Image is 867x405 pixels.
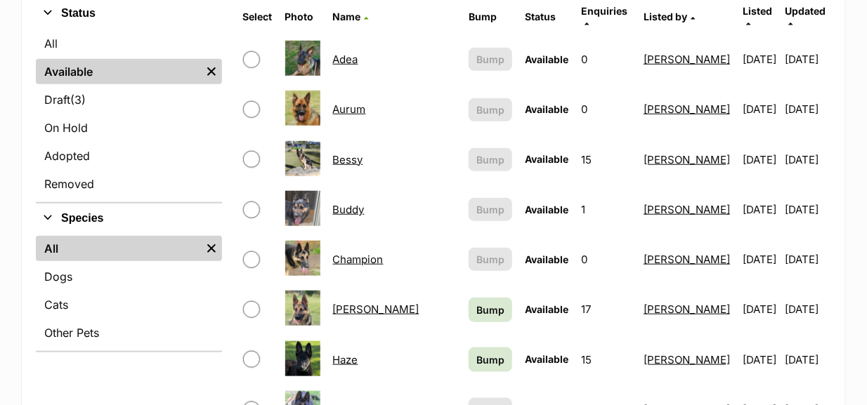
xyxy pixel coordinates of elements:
[525,103,568,115] span: Available
[785,35,830,84] td: [DATE]
[644,11,695,22] a: Listed by
[469,98,512,121] button: Bump
[644,303,730,316] a: [PERSON_NAME]
[737,135,783,184] td: [DATE]
[737,185,783,234] td: [DATE]
[36,171,222,197] a: Removed
[525,353,568,365] span: Available
[333,203,365,216] a: Buddy
[644,11,687,22] span: Listed by
[737,35,783,84] td: [DATE]
[737,285,783,333] td: [DATE]
[36,143,222,168] a: Adopted
[36,87,222,112] a: Draft
[469,198,512,221] button: Bump
[476,102,504,117] span: Bump
[581,5,627,28] a: Enquiries
[644,153,730,166] a: [PERSON_NAME]
[36,31,222,56] a: All
[476,52,504,67] span: Bump
[36,236,201,261] a: All
[785,5,826,17] span: Updated
[476,303,504,317] span: Bump
[785,135,830,184] td: [DATE]
[575,285,637,333] td: 17
[36,292,222,317] a: Cats
[36,115,222,140] a: On Hold
[333,102,366,116] a: Aurum
[785,185,830,234] td: [DATE]
[476,352,504,367] span: Bump
[525,204,568,215] span: Available
[333,11,361,22] span: Name
[476,252,504,267] span: Bump
[785,235,830,284] td: [DATE]
[333,353,358,366] a: Haze
[333,11,369,22] a: Name
[333,53,358,66] a: Adea
[333,303,419,316] a: [PERSON_NAME]
[785,85,830,133] td: [DATE]
[476,152,504,167] span: Bump
[575,135,637,184] td: 15
[644,203,730,216] a: [PERSON_NAME]
[785,5,826,28] a: Updated
[743,5,772,17] span: Listed
[525,153,568,165] span: Available
[36,233,222,351] div: Species
[201,59,222,84] a: Remove filter
[575,336,637,384] td: 15
[525,53,568,65] span: Available
[201,236,222,261] a: Remove filter
[785,285,830,333] td: [DATE]
[36,320,222,345] a: Other Pets
[469,48,512,71] button: Bump
[575,235,637,284] td: 0
[469,148,512,171] button: Bump
[36,209,222,227] button: Species
[581,5,627,17] span: translation missing: en.admin.listings.index.attributes.enquiries
[36,59,201,84] a: Available
[737,336,783,384] td: [DATE]
[36,4,222,22] button: Status
[36,28,222,202] div: Status
[70,91,86,108] span: (3)
[785,336,830,384] td: [DATE]
[575,85,637,133] td: 0
[333,253,384,266] a: Champion
[737,85,783,133] td: [DATE]
[644,102,730,116] a: [PERSON_NAME]
[476,202,504,217] span: Bump
[36,264,222,289] a: Dogs
[644,353,730,366] a: [PERSON_NAME]
[644,53,730,66] a: [PERSON_NAME]
[469,248,512,271] button: Bump
[469,298,512,322] a: Bump
[575,35,637,84] td: 0
[333,153,363,166] a: Bessy
[469,347,512,372] a: Bump
[743,5,772,28] a: Listed
[525,253,568,265] span: Available
[525,303,568,315] span: Available
[575,185,637,234] td: 1
[737,235,783,284] td: [DATE]
[644,253,730,266] a: [PERSON_NAME]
